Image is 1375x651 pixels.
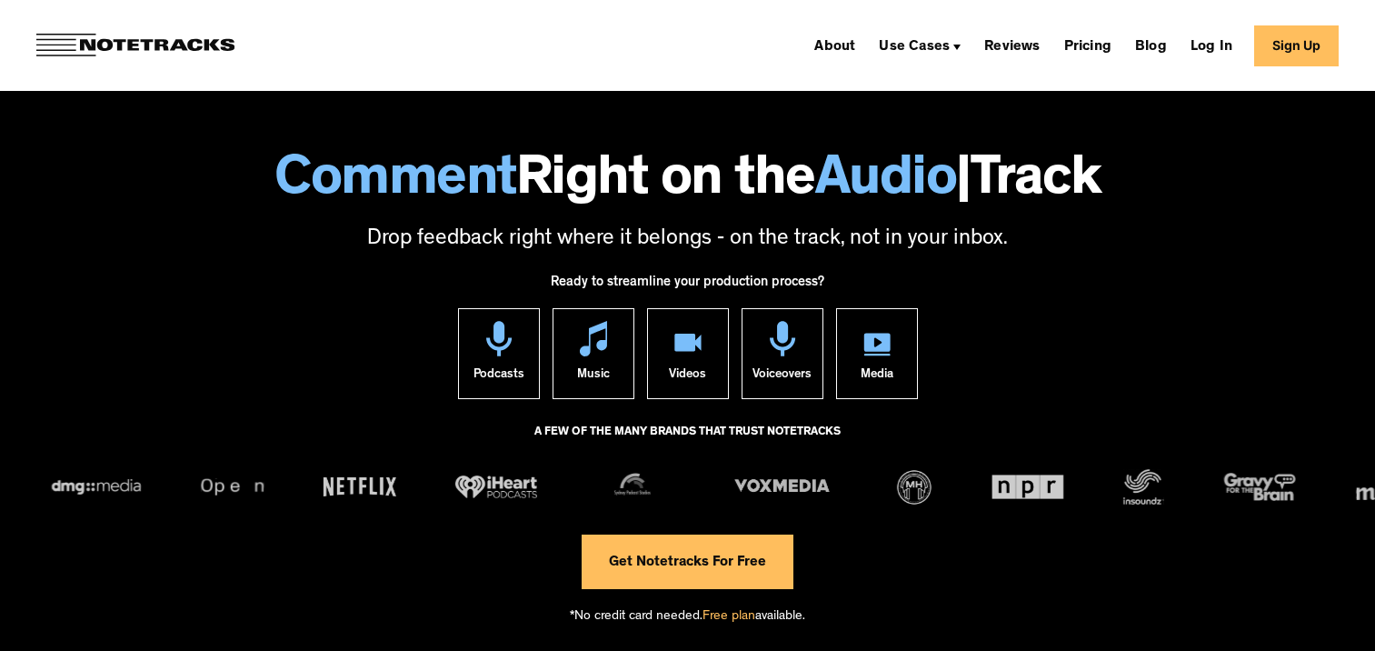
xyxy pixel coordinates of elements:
a: Log In [1183,31,1240,60]
div: Use Cases [872,31,968,60]
span: Comment [274,155,516,211]
a: Sign Up [1254,25,1339,66]
span: | [956,155,971,211]
a: Music [553,308,634,399]
a: Media [836,308,918,399]
div: *No credit card needed. available. [570,589,805,641]
div: Voiceovers [752,356,812,398]
p: Drop feedback right where it belongs - on the track, not in your inbox. [18,225,1357,255]
a: Reviews [977,31,1047,60]
a: Get Notetracks For Free [582,535,793,589]
span: Free plan [702,610,755,624]
div: Ready to streamline your production process? [551,265,824,308]
a: Podcasts [458,308,540,399]
div: Podcasts [473,356,524,398]
div: Music [577,356,610,398]
a: About [807,31,862,60]
a: Videos [647,308,729,399]
div: A FEW OF THE MANY BRANDS THAT TRUST NOTETRACKS [534,417,841,466]
div: Media [861,356,893,398]
a: Voiceovers [742,308,823,399]
div: Use Cases [879,40,950,55]
h1: Right on the Track [18,155,1357,211]
a: Pricing [1057,31,1119,60]
a: Blog [1128,31,1174,60]
div: Videos [669,356,706,398]
span: Audio [815,155,957,211]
